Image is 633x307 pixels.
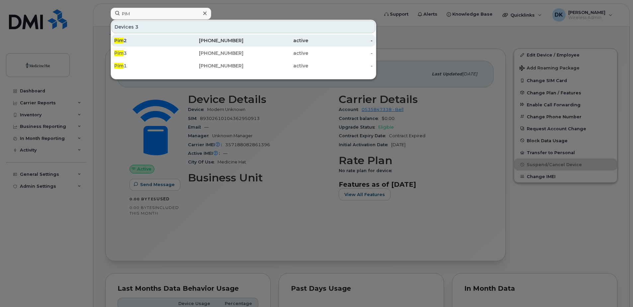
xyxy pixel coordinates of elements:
span: Pim [114,63,124,69]
div: [PHONE_NUMBER] [179,50,244,56]
div: active [243,50,308,56]
a: Pim3[PHONE_NUMBER]active- [112,47,375,59]
div: [PHONE_NUMBER] [179,37,244,44]
div: - [308,62,373,69]
input: Find something... [111,8,211,20]
a: Pim2[PHONE_NUMBER]active- [112,35,375,47]
div: - [308,37,373,44]
div: 1 [114,62,179,69]
a: Pim1[PHONE_NUMBER]active- [112,60,375,72]
span: Pim [114,38,124,44]
div: active [243,62,308,69]
div: Devices [112,21,375,33]
div: 2 [114,37,179,44]
span: Pim [114,50,124,56]
span: 3 [135,24,138,30]
div: [PHONE_NUMBER] [179,62,244,69]
div: 3 [114,50,179,56]
div: - [308,50,373,56]
div: active [243,37,308,44]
